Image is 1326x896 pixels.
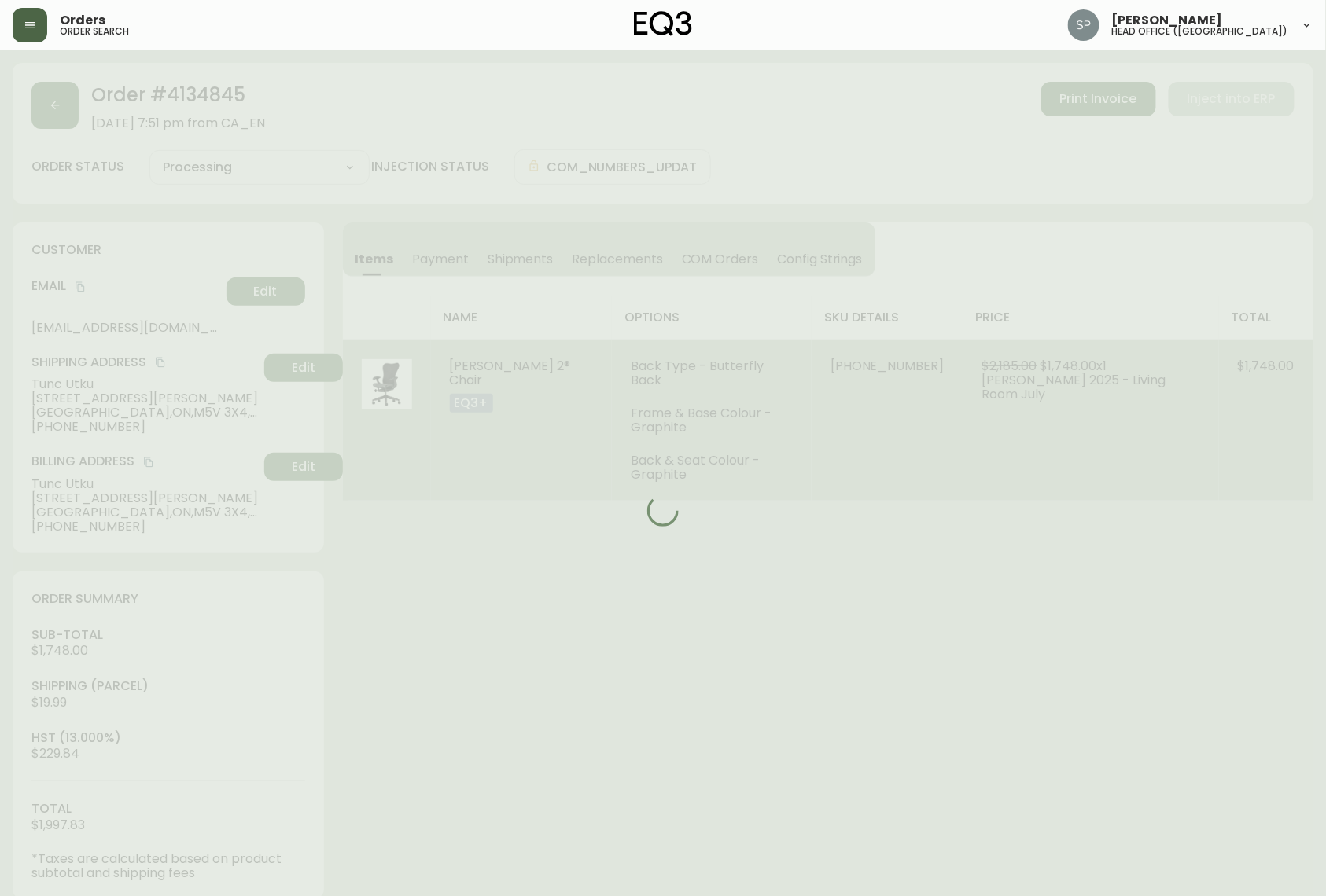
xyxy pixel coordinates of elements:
span: Orders [60,14,105,27]
h5: head office ([GEOGRAPHIC_DATA]) [1112,27,1288,36]
img: logo [634,11,692,36]
span: [PERSON_NAME] [1112,14,1223,27]
h5: order search [60,27,129,36]
img: 0cb179e7bf3690758a1aaa5f0aafa0b4 [1068,9,1099,41]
